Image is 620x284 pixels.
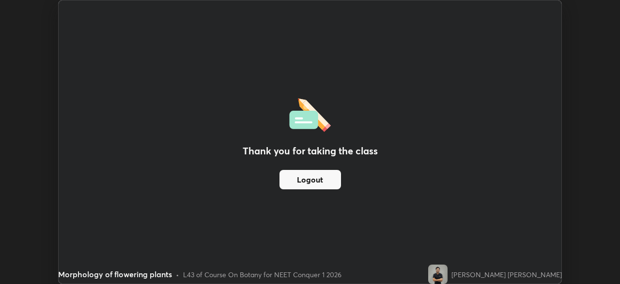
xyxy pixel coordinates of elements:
[451,269,562,280] div: [PERSON_NAME] [PERSON_NAME]
[176,269,179,280] div: •
[243,144,378,158] h2: Thank you for taking the class
[279,170,341,189] button: Logout
[58,268,172,280] div: Morphology of flowering plants
[289,95,331,132] img: offlineFeedback.1438e8b3.svg
[183,269,341,280] div: L43 of Course On Botany for NEET Conquer 1 2026
[428,265,448,284] img: 3e079731d6954bf99f87b3e30aff4e14.jpg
